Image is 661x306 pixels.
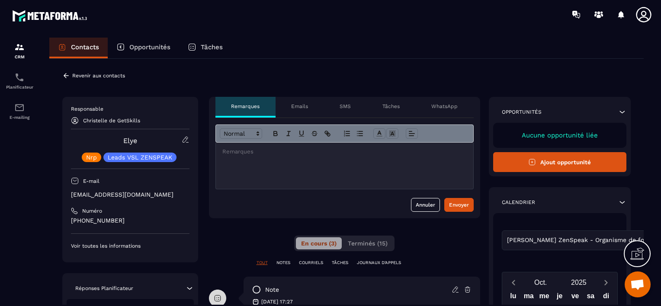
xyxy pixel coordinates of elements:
[598,277,614,288] button: Next month
[108,38,179,58] a: Opportunités
[357,260,401,266] p: JOURNAUX D'APPELS
[301,240,337,247] span: En cours (3)
[14,42,25,52] img: formation
[14,102,25,113] img: email
[14,72,25,83] img: scheduler
[2,35,37,66] a: formationformationCRM
[201,43,223,51] p: Tâches
[2,96,37,126] a: emailemailE-mailing
[71,105,189,112] p: Responsable
[129,43,170,51] p: Opportunités
[82,207,102,214] p: Numéro
[257,260,268,266] p: TOUT
[71,43,99,51] p: Contacts
[502,199,535,206] p: Calendrier
[72,73,125,79] p: Revenir aux contacts
[299,260,323,266] p: COURRIELS
[71,217,189,225] p: [PHONE_NUMBER]
[560,275,598,290] button: Open years overlay
[521,290,536,305] div: ma
[502,131,618,139] p: Aucune opportunité liée
[179,38,231,58] a: Tâches
[83,178,99,185] p: E-mail
[2,115,37,120] p: E-mailing
[598,290,614,305] div: di
[49,38,108,58] a: Contacts
[444,198,474,212] button: Envoyer
[340,103,351,110] p: SMS
[2,85,37,89] p: Planificateur
[382,103,400,110] p: Tâches
[625,271,651,297] div: Ouvrir le chat
[276,260,290,266] p: NOTES
[411,198,440,212] button: Annuler
[506,277,522,288] button: Previous month
[123,137,137,145] a: Elye
[583,290,598,305] div: sa
[522,275,560,290] button: Open months overlay
[231,103,260,110] p: Remarques
[108,154,172,160] p: Leads VSL ZENSPEAK
[12,8,90,24] img: logo
[536,290,552,305] div: me
[506,290,521,305] div: lu
[75,285,133,292] p: Réponses Planificateur
[343,237,393,249] button: Terminés (15)
[296,237,342,249] button: En cours (3)
[261,298,293,305] p: [DATE] 17:27
[348,240,388,247] span: Terminés (15)
[71,191,189,199] p: [EMAIL_ADDRESS][DOMAIN_NAME]
[265,286,279,294] p: note
[568,290,583,305] div: ve
[449,201,469,209] div: Envoyer
[71,242,189,249] p: Voir toutes les informations
[291,103,308,110] p: Emails
[552,290,568,305] div: je
[431,103,458,110] p: WhatsApp
[493,152,627,172] button: Ajout opportunité
[2,54,37,59] p: CRM
[502,108,542,115] p: Opportunités
[83,118,140,124] p: Christelle de GetSkills
[2,66,37,96] a: schedulerschedulerPlanificateur
[86,154,97,160] p: Nrp
[332,260,348,266] p: TÂCHES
